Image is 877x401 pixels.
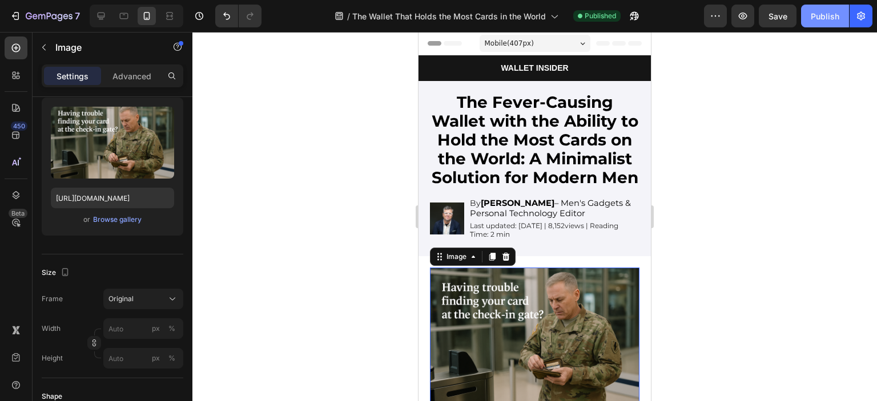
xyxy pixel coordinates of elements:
div: px [152,323,160,334]
input: px% [103,318,183,339]
button: Browse gallery [92,214,142,225]
div: % [168,323,175,334]
label: Frame [42,294,63,304]
span: or [83,213,90,226]
div: Publish [811,10,839,22]
p: Settings [57,70,88,82]
span: Save [769,11,787,21]
div: Browse gallery [93,214,142,225]
button: % [149,322,163,335]
div: px [152,353,160,363]
button: Publish [801,5,849,27]
p: 7 [75,9,80,23]
span: The Wallet That Holds the Most Cards in the World [352,10,546,22]
button: 7 [5,5,85,27]
label: Height [42,353,63,363]
iframe: Design area [419,32,651,401]
img: preview-image [51,107,174,179]
p: Advanced [112,70,151,82]
label: Width [42,323,61,334]
div: Beta [9,209,27,218]
span: / [347,10,350,22]
div: Image [26,220,50,230]
button: % [149,351,163,365]
span: Published [585,11,616,21]
div: Size [42,265,72,281]
div: % [168,353,175,363]
div: 450 [11,121,27,131]
input: px% [103,348,183,368]
button: px [165,322,179,335]
div: Undo/Redo [215,5,262,27]
input: https://example.com/image.jpg [51,188,174,208]
span: Original [108,294,134,304]
button: Save [759,5,796,27]
p: Image [55,40,152,54]
button: px [165,351,179,365]
img: gempages_520056685713163298-3a30e108-68c7-45da-8ecc-ef8db6a48a40.png [11,236,221,375]
button: Original [103,289,183,309]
